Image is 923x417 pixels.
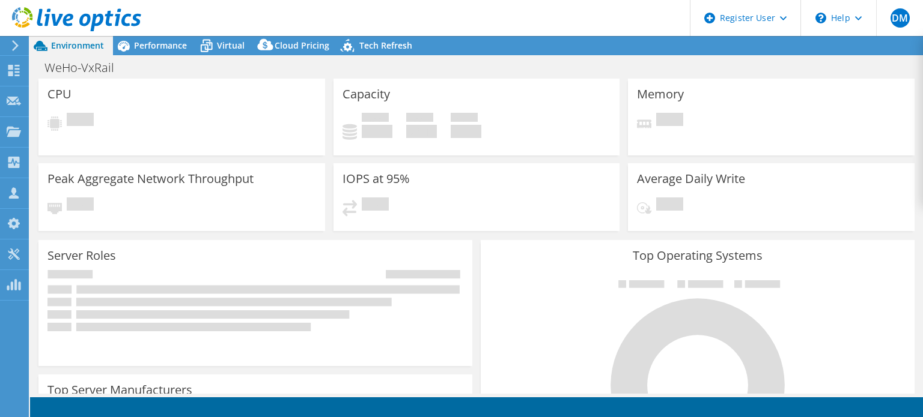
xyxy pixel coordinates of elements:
h3: Capacity [343,88,390,101]
h3: Peak Aggregate Network Throughput [47,172,254,185]
h4: 0 GiB [362,125,392,138]
span: DM [891,8,910,28]
h3: CPU [47,88,72,101]
h4: 0 GiB [406,125,437,138]
span: Pending [656,197,683,214]
span: Performance [134,40,187,51]
h3: IOPS at 95% [343,172,410,185]
span: Environment [51,40,104,51]
svg: \n [815,13,826,23]
h3: Memory [637,88,684,101]
span: Pending [67,197,94,214]
span: Used [362,113,389,125]
h3: Average Daily Write [637,172,745,185]
h1: WeHo-VxRail [39,61,133,74]
h4: 0 GiB [451,125,481,138]
span: Virtual [217,40,245,51]
span: Cloud Pricing [275,40,329,51]
span: Pending [67,113,94,129]
h3: Server Roles [47,249,116,262]
h3: Top Server Manufacturers [47,383,192,397]
span: Free [406,113,433,125]
span: Tech Refresh [359,40,412,51]
h3: Top Operating Systems [490,249,906,262]
span: Pending [362,197,389,214]
span: Pending [656,113,683,129]
span: Total [451,113,478,125]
